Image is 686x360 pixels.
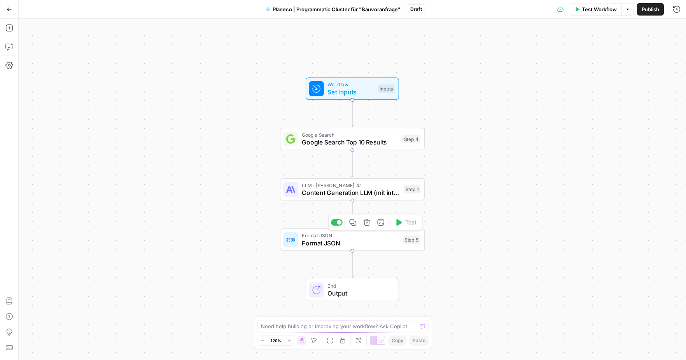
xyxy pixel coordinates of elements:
span: Publish [642,5,659,13]
span: Test [405,218,416,227]
div: Step 5 [403,235,421,244]
span: Planeco | Programmatic Cluster für "Bauvoranfrage" [273,5,401,13]
div: Format JSONFormat JSONStep 5Test [280,228,425,251]
button: Test Workflow [570,3,621,16]
span: Format JSON [302,238,399,248]
button: Planeco | Programmatic Cluster für "Bauvoranfrage" [261,3,405,16]
span: LLM · [PERSON_NAME] 4.1 [302,181,400,189]
button: Publish [637,3,664,16]
span: Draft [410,6,422,13]
span: Test Workflow [582,5,617,13]
button: Paste [409,336,429,346]
g: Edge from step_4 to step_1 [351,150,353,177]
span: Set Inputs [327,87,374,97]
span: Google Search [302,131,398,139]
span: Copy [392,337,403,344]
g: Edge from start to step_4 [351,100,353,127]
g: Edge from step_5 to end [351,251,353,278]
span: Format JSON [302,232,399,239]
div: Inputs [378,85,395,93]
div: Google SearchGoogle Search Top 10 ResultsStep 4 [280,128,425,150]
div: EndOutput [280,279,425,301]
div: Step 1 [404,185,420,194]
span: 120% [270,337,281,344]
div: Step 4 [402,135,420,143]
span: End [327,282,391,289]
div: LLM · [PERSON_NAME] 4.1Content Generation LLM (mit integrierter SEO-Optimierung)Step 1 [280,178,425,201]
div: WorkflowSet InputsInputs [280,78,425,100]
span: Google Search Top 10 Results [302,137,398,147]
span: Output [327,289,391,298]
span: Content Generation LLM (mit integrierter SEO-Optimierung) [302,188,400,197]
span: Paste [413,337,425,344]
button: Copy [388,336,406,346]
button: Test [391,216,420,228]
span: Workflow [327,81,374,88]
